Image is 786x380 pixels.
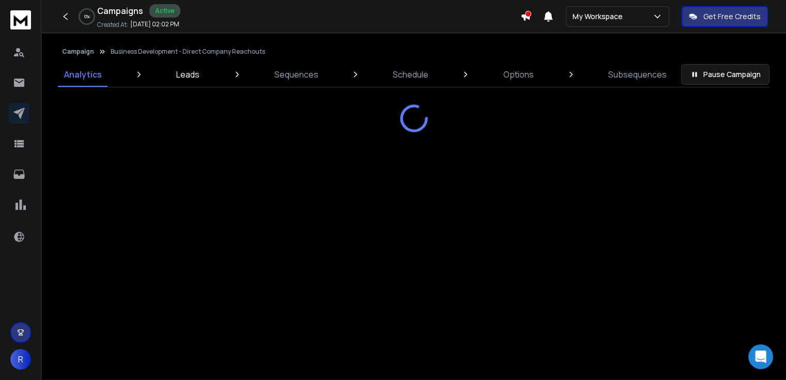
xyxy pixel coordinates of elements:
img: logo [10,10,31,29]
button: R [10,349,31,370]
a: Schedule [387,62,435,87]
a: Options [497,62,540,87]
button: Pause Campaign [681,64,769,85]
p: 0 % [84,13,90,20]
p: My Workspace [573,11,627,22]
h1: Campaigns [97,5,143,17]
p: Created At: [97,21,128,29]
a: Analytics [58,62,108,87]
p: Subsequences [608,68,667,81]
p: Options [503,68,534,81]
div: Active [149,4,180,18]
p: Schedule [393,68,428,81]
button: Get Free Credits [682,6,768,27]
a: Leads [170,62,206,87]
p: Get Free Credits [703,11,761,22]
p: Business Development - Direct Company Reachouts [111,48,265,56]
p: Sequences [274,68,318,81]
p: [DATE] 02:02 PM [130,20,179,28]
p: Analytics [64,68,102,81]
button: Campaign [62,48,94,56]
div: Open Intercom Messenger [748,344,773,369]
a: Sequences [268,62,325,87]
a: Subsequences [602,62,673,87]
p: Leads [176,68,199,81]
